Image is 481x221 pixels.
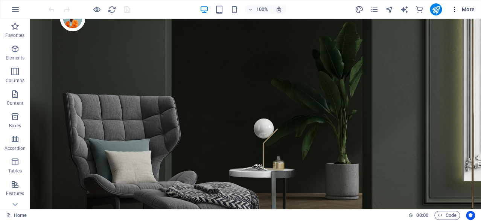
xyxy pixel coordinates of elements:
[245,5,271,14] button: 100%
[400,5,408,14] i: AI Writer
[107,5,116,14] button: reload
[400,5,409,14] button: text_generator
[408,211,428,220] h6: Session time
[8,168,22,174] p: Tables
[431,5,440,14] i: Publish
[422,212,423,218] span: :
[385,5,393,14] i: Navigator
[6,55,25,61] p: Elements
[430,3,442,15] button: publish
[6,211,27,220] a: Click to cancel selection. Double-click to open Pages
[415,5,423,14] i: Commerce
[5,32,24,38] p: Favorites
[6,191,24,197] p: Features
[9,123,21,129] p: Boxes
[92,5,101,14] button: Click here to leave preview mode and continue editing
[438,211,457,220] span: Code
[355,5,363,14] i: Design (Ctrl+Alt+Y)
[385,5,394,14] button: navigator
[466,211,475,220] button: Usercentrics
[415,5,424,14] button: commerce
[7,100,23,106] p: Content
[416,211,428,220] span: 00 00
[276,6,282,13] i: On resize automatically adjust zoom level to fit chosen device.
[256,5,268,14] h6: 100%
[451,6,475,13] span: More
[5,145,26,151] p: Accordion
[6,78,24,84] p: Columns
[370,5,379,14] button: pages
[355,5,364,14] button: design
[370,5,378,14] i: Pages (Ctrl+Alt+S)
[448,3,478,15] button: More
[434,211,460,220] button: Code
